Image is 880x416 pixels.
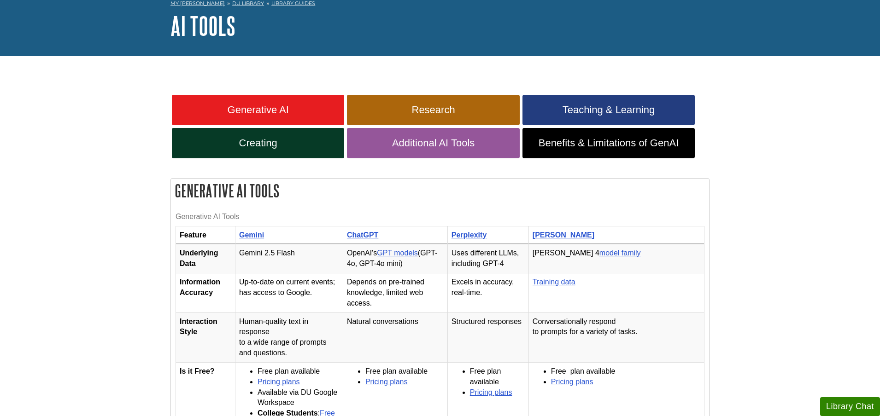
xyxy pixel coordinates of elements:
a: Generative AI [172,95,344,125]
a: Teaching & Learning [522,95,695,125]
td: Gemini 2.5 Flash [235,244,343,273]
a: Pricing plans [258,378,300,386]
li: Free plan available [551,366,700,377]
span: Teaching & Learning [529,104,688,116]
td: Natural conversations [343,312,447,362]
strong: Interaction Style [180,318,217,336]
a: [PERSON_NAME] [533,231,594,239]
span: Research [354,104,512,116]
a: Pricing plans [470,388,512,396]
li: Free plan available [258,366,339,377]
li: Available via DU Google Workspace [258,387,339,409]
span: Additional AI Tools [354,137,512,149]
a: Benefits & Limitations of GenAI [522,128,695,158]
strong: Underlying Data [180,249,218,267]
a: model family [599,249,641,257]
td: [PERSON_NAME] 4 [528,244,704,273]
strong: Information Accuracy [180,278,220,296]
td: Uses different LLMs, including GPT-4 [447,244,528,273]
a: Pricing plans [551,378,593,386]
span: Generative AI [179,104,337,116]
a: Research [347,95,519,125]
td: Up-to-date on current events; has access to Google. [235,273,343,313]
td: Structured responses [447,312,528,362]
td: Excels in accuracy, real-time. [447,273,528,313]
strong: Is it Free? [180,367,215,375]
span: Creating [179,137,337,149]
a: Gemini [239,231,264,239]
li: Free plan available [470,366,525,387]
li: Free plan available [365,366,444,377]
a: Training data [533,278,575,286]
a: Perplexity [452,231,487,239]
th: Feature [176,226,235,244]
a: Additional AI Tools [347,128,519,158]
td: Depends on pre-trained knowledge, limited web access. [343,273,447,313]
h1: AI Tools [170,12,710,40]
a: GPT models [377,249,418,257]
button: Library Chat [820,397,880,416]
a: Pricing plans [365,378,408,386]
a: Creating [172,128,344,158]
td: Human-quality text in response to a wide range of prompts and questions. [235,312,343,362]
h2: Generative AI Tools [171,179,709,203]
td: OpenAI's (GPT-4o, GPT-4o mini) [343,244,447,273]
p: Conversationally respond to prompts for a variety of tasks. [533,317,700,338]
span: Benefits & Limitations of GenAI [529,137,688,149]
a: ChatGPT [347,231,378,239]
caption: Generative AI Tools [176,208,704,226]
